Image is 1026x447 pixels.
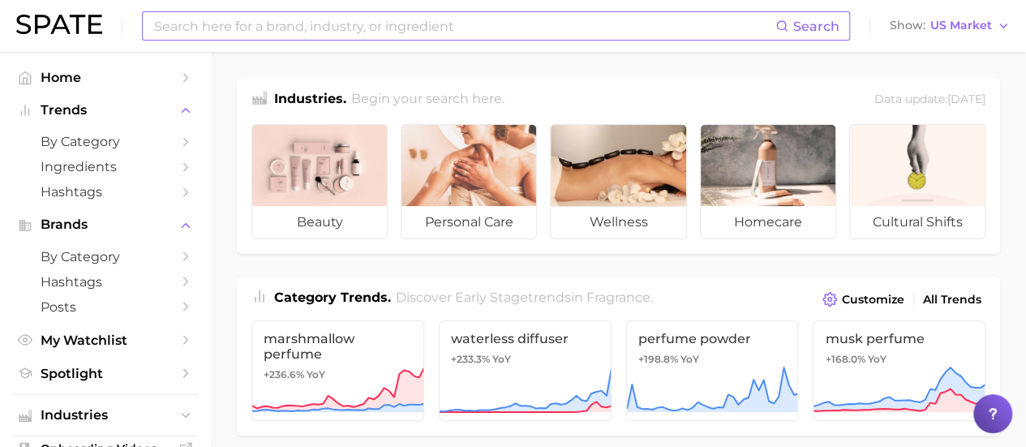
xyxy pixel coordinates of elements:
a: by Category [13,129,198,154]
a: beauty [251,124,388,239]
span: Spotlight [41,366,170,381]
a: wellness [550,124,686,239]
span: Search [793,19,839,34]
span: Home [41,70,170,85]
a: homecare [700,124,836,239]
span: Trends [41,103,170,118]
span: Hashtags [41,184,170,200]
span: YoY [492,353,511,366]
a: marshmallow perfume+236.6% YoY [251,320,424,421]
a: by Category [13,244,198,269]
span: wellness [551,206,685,239]
span: Ingredients [41,159,170,174]
span: +168.0% [825,353,865,365]
button: ShowUS Market [886,15,1014,37]
a: perfume powder+198.8% YoY [626,320,799,421]
span: Posts [41,299,170,315]
h1: Industries. [274,89,346,111]
span: Hashtags [41,274,170,290]
h2: Begin your search here. [351,89,504,111]
span: beauty [252,206,387,239]
button: Trends [13,98,198,122]
span: Show [890,21,925,30]
span: waterless diffuser [451,331,599,346]
a: My Watchlist [13,328,198,353]
img: SPATE [16,15,102,34]
a: waterless diffuser+233.3% YoY [439,320,612,421]
span: My Watchlist [41,333,170,348]
span: +198.8% [638,353,678,365]
a: Hashtags [13,269,198,294]
a: musk perfume+168.0% YoY [813,320,985,421]
span: Brands [41,217,170,232]
span: by Category [41,249,170,264]
button: Brands [13,213,198,237]
span: homecare [701,206,835,239]
a: Home [13,65,198,90]
a: cultural shifts [849,124,985,239]
span: Category Trends . [274,290,391,305]
a: Posts [13,294,198,320]
span: YoY [680,353,699,366]
a: Ingredients [13,154,198,179]
button: Industries [13,403,198,428]
button: Customize [818,288,908,311]
span: Industries [41,408,170,423]
a: Hashtags [13,179,198,204]
input: Search here for a brand, industry, or ingredient [152,12,775,40]
div: Data update: [DATE] [874,89,985,111]
a: All Trends [919,289,985,311]
span: cultural shifts [850,206,985,239]
span: by Category [41,134,170,149]
span: marshmallow perfume [264,331,412,362]
span: Customize [842,293,904,307]
span: US Market [930,21,992,30]
span: YoY [307,368,325,381]
span: +233.3% [451,353,490,365]
a: personal care [401,124,537,239]
a: Spotlight [13,361,198,386]
span: Discover Early Stage trends in . [396,290,653,305]
span: perfume powder [638,331,787,346]
span: fragrance [586,290,650,305]
span: YoY [867,353,886,366]
span: personal care [401,206,536,239]
span: musk perfume [825,331,973,346]
span: All Trends [923,293,981,307]
span: +236.6% [264,368,304,380]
